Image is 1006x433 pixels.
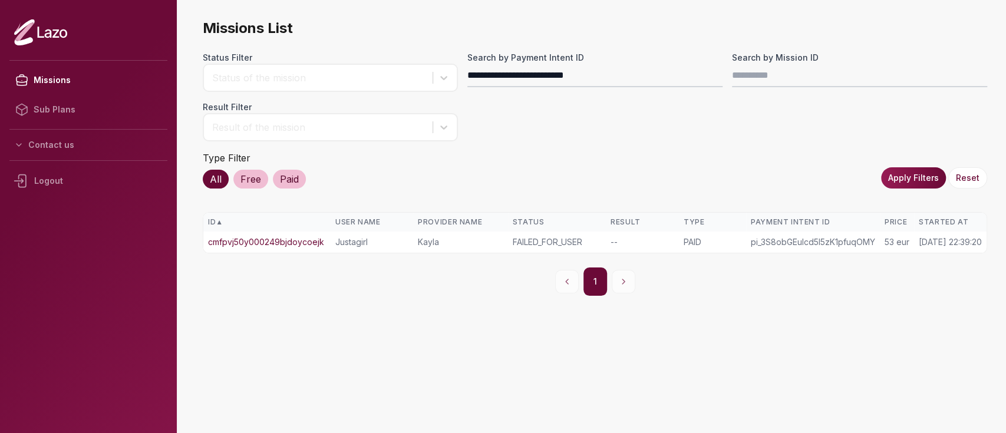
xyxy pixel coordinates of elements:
div: Result of the mission [212,120,427,134]
span: ▲ [216,217,223,227]
label: Search by Payment Intent ID [467,52,723,64]
div: PAID [684,236,741,248]
label: Type Filter [203,152,250,164]
div: Paid [273,170,306,189]
div: Payment Intent ID [751,217,875,227]
span: Missions List [203,19,987,38]
div: All [203,170,229,189]
div: Logout [9,166,167,196]
div: Free [233,170,268,189]
div: Started At [919,217,982,227]
label: Result Filter [203,101,458,113]
div: Kayla [418,236,503,248]
div: Provider Name [418,217,503,227]
a: Missions [9,65,167,95]
div: FAILED_FOR_USER [513,236,601,248]
div: Type [684,217,741,227]
div: Status of the mission [212,71,427,85]
button: Reset [948,167,987,189]
div: Status [513,217,601,227]
div: Justagirl [335,236,408,248]
label: Search by Mission ID [732,52,987,64]
div: -- [611,236,674,248]
div: User Name [335,217,408,227]
div: pi_3S8obGEulcd5I5zK1pfuqOMY [751,236,875,248]
div: Price [885,217,909,227]
button: Apply Filters [881,167,946,189]
a: cmfpvj50y000249bjdoycoejk [208,236,324,248]
div: [DATE] 22:39:20 [919,236,982,248]
button: 1 [583,267,607,296]
div: ID [208,217,326,227]
button: Contact us [9,134,167,156]
div: 53 eur [885,236,909,248]
div: Result [611,217,674,227]
a: Sub Plans [9,95,167,124]
label: Status Filter [203,52,458,64]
